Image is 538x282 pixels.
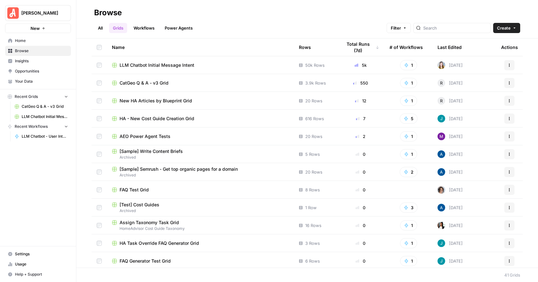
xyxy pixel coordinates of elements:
[438,168,463,176] div: [DATE]
[112,226,289,231] span: HomeAdvisor Cost Guide Taxonomy
[112,62,289,68] a: LLM Chatbot Initial Message Intent
[438,222,463,229] div: [DATE]
[342,204,379,211] div: 0
[400,203,417,213] button: 3
[438,115,445,122] img: gsxx783f1ftko5iaboo3rry1rxa5
[109,23,127,33] a: Grids
[120,148,183,155] span: [Sample] Write Content Briefs
[161,23,197,33] a: Power Agents
[5,269,71,279] button: Help + Support
[112,208,289,214] span: Archived
[15,68,68,74] span: Opportunities
[120,133,170,140] span: AEO Power Agent Tests
[120,98,192,104] span: New HA Articles by Blueprint Grid
[342,98,379,104] div: 12
[112,166,289,178] a: [Sample] Semrush - Get top organic pages for a domainArchived
[438,115,463,122] div: [DATE]
[31,25,40,31] span: New
[15,79,68,84] span: Your Data
[438,97,463,105] div: [DATE]
[438,239,445,247] img: gsxx783f1ftko5iaboo3rry1rxa5
[112,115,289,122] a: HA - New Cost Guide Creation Grid
[120,62,194,68] span: LLM Chatbot Initial Message Intent
[5,36,71,46] a: Home
[15,251,68,257] span: Settings
[342,151,379,157] div: 0
[342,187,379,193] div: 0
[5,249,71,259] a: Settings
[501,38,518,56] div: Actions
[305,222,321,229] span: 16 Rows
[112,80,289,86] a: CatGeo Q & A - v3 Grid
[94,8,122,18] div: Browse
[387,23,411,33] button: Filter
[15,124,48,129] span: Recent Workflows
[112,155,289,160] span: Archived
[438,186,463,194] div: [DATE]
[438,150,463,158] div: [DATE]
[12,131,71,141] a: LLM Chatbot - User Intent Tagging
[400,149,417,159] button: 1
[342,38,379,56] div: Total Runs (7d)
[305,187,320,193] span: 8 Rows
[112,240,289,246] a: HA Task Override FAQ Generator Grid
[497,25,511,31] span: Create
[120,258,171,264] span: FAQ Generator Test Grid
[120,240,199,246] span: HA Task Override FAQ Generator Grid
[342,258,379,264] div: 0
[493,23,520,33] button: Create
[400,238,417,248] button: 1
[438,204,445,211] img: he81ibor8lsei4p3qvg4ugbvimgp
[305,115,324,122] span: 616 Rows
[342,240,379,246] div: 0
[15,58,68,64] span: Insights
[5,92,71,101] button: Recent Grids
[7,7,19,19] img: Angi Logo
[112,172,289,178] span: Archived
[504,272,520,278] div: 41 Grids
[12,101,71,112] a: CatGeo Q & A - v3 Grid
[5,259,71,269] a: Usage
[400,256,417,266] button: 1
[112,219,289,231] a: Assign Taxonomy Task GridHomeAdvisor Cost Guide Taxonomy
[112,258,289,264] a: FAQ Generator Test Grid
[438,257,463,265] div: [DATE]
[94,23,107,33] a: All
[21,10,60,16] span: [PERSON_NAME]
[15,261,68,267] span: Usage
[305,258,320,264] span: 6 Rows
[438,168,445,176] img: he81ibor8lsei4p3qvg4ugbvimgp
[400,131,417,141] button: 1
[438,257,445,265] img: gsxx783f1ftko5iaboo3rry1rxa5
[342,133,379,140] div: 2
[400,113,417,124] button: 5
[120,219,179,226] span: Assign Taxonomy Task Grid
[112,98,289,104] a: New HA Articles by Blueprint Grid
[400,60,417,70] button: 1
[342,222,379,229] div: 0
[440,80,443,86] span: R
[342,115,379,122] div: 7
[15,38,68,44] span: Home
[120,166,238,172] span: [Sample] Semrush - Get top organic pages for a domain
[305,204,317,211] span: 1 Row
[112,38,289,56] div: Name
[390,38,423,56] div: # of Workflows
[305,169,322,175] span: 20 Rows
[299,38,311,56] div: Rows
[5,46,71,56] a: Browse
[342,169,379,175] div: 0
[305,151,320,157] span: 5 Rows
[342,62,379,68] div: 5k
[22,134,68,139] span: LLM Chatbot - User Intent Tagging
[438,133,463,140] div: [DATE]
[5,56,71,66] a: Insights
[438,61,445,69] img: sx1xvnnnzvz6e46lo8c0q6kbn1fo
[423,25,488,31] input: Search
[112,133,289,140] a: AEO Power Agent Tests
[305,240,320,246] span: 3 Rows
[342,80,379,86] div: 550
[15,94,38,100] span: Recent Grids
[438,133,445,140] img: 2tpfked42t1e3e12hiit98ie086g
[112,187,289,193] a: FAQ Test Grid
